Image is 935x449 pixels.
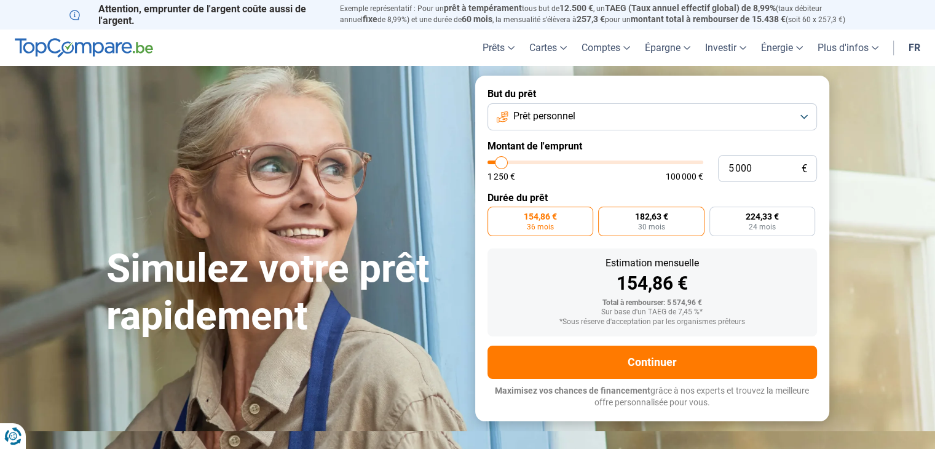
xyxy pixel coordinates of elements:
[637,223,665,231] span: 30 mois
[634,212,668,221] span: 182,63 €
[754,30,810,66] a: Énergie
[497,274,807,293] div: 154,86 €
[487,140,817,152] label: Montant de l'emprunt
[527,223,554,231] span: 36 mois
[487,88,817,100] label: But du prêt
[106,245,460,340] h1: Simulez votre prêt rapidement
[559,3,593,13] span: 12.500 €
[15,38,153,58] img: TopCompare
[746,212,779,221] span: 224,33 €
[495,386,650,395] span: Maximisez vos chances de financement
[487,172,515,181] span: 1 250 €
[487,192,817,204] label: Durée du prêt
[497,258,807,268] div: Estimation mensuelle
[666,172,703,181] span: 100 000 €
[605,3,776,13] span: TAEG (Taux annuel effectif global) de 8,99%
[698,30,754,66] a: Investir
[577,14,605,24] span: 257,3 €
[497,299,807,308] div: Total à rembourser: 5 574,96 €
[363,14,377,24] span: fixe
[497,318,807,327] div: *Sous réserve d'acceptation par les organismes prêteurs
[487,385,817,409] p: grâce à nos experts et trouvez la meilleure offre personnalisée pour vous.
[497,308,807,317] div: Sur base d'un TAEG de 7,45 %*
[487,346,817,379] button: Continuer
[475,30,522,66] a: Prêts
[462,14,492,24] span: 60 mois
[749,223,776,231] span: 24 mois
[444,3,522,13] span: prêt à tempérament
[522,30,574,66] a: Cartes
[802,164,807,174] span: €
[637,30,698,66] a: Épargne
[513,109,575,123] span: Prêt personnel
[631,14,786,24] span: montant total à rembourser de 15.438 €
[574,30,637,66] a: Comptes
[69,3,325,26] p: Attention, emprunter de l'argent coûte aussi de l'argent.
[901,30,928,66] a: fr
[487,103,817,130] button: Prêt personnel
[340,3,866,25] p: Exemple représentatif : Pour un tous but de , un (taux débiteur annuel de 8,99%) et une durée de ...
[524,212,557,221] span: 154,86 €
[810,30,886,66] a: Plus d'infos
